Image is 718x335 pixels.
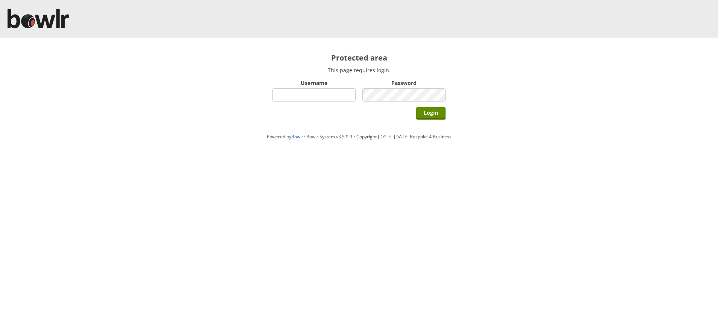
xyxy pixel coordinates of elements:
[362,79,446,86] label: Password
[416,107,446,120] input: Login
[291,133,303,140] a: Bowlr
[272,67,446,74] p: This page requires login.
[267,133,452,140] span: Powered by • Bowlr System v3.5.9.9 • Copyright [DATE]-[DATE] Bespoke 4 Business
[272,79,356,86] label: Username
[272,53,446,63] h2: Protected area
